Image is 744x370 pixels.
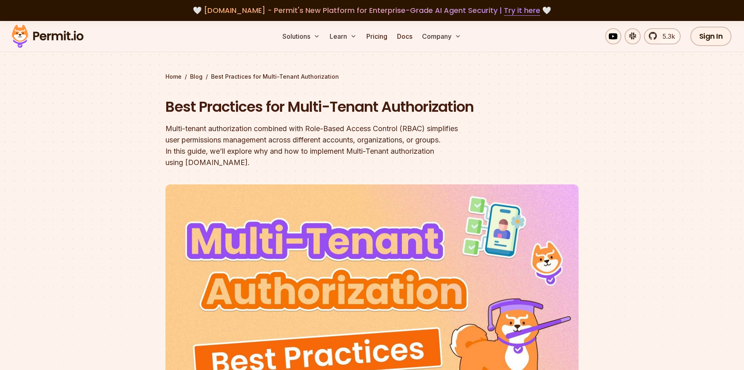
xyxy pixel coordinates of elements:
[204,5,540,15] span: [DOMAIN_NAME] - Permit's New Platform for Enterprise-Grade AI Agent Security |
[165,123,475,168] div: Multi-tenant authorization combined with Role-Based Access Control (RBAC) simplifies user permiss...
[658,31,675,41] span: 5.3k
[504,5,540,16] a: Try it here
[190,73,203,81] a: Blog
[644,28,681,44] a: 5.3k
[363,28,391,44] a: Pricing
[8,23,87,50] img: Permit logo
[165,73,579,81] div: / /
[279,28,323,44] button: Solutions
[690,27,732,46] a: Sign In
[419,28,464,44] button: Company
[394,28,416,44] a: Docs
[165,97,475,117] h1: Best Practices for Multi-Tenant Authorization
[326,28,360,44] button: Learn
[19,5,725,16] div: 🤍 🤍
[165,73,182,81] a: Home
